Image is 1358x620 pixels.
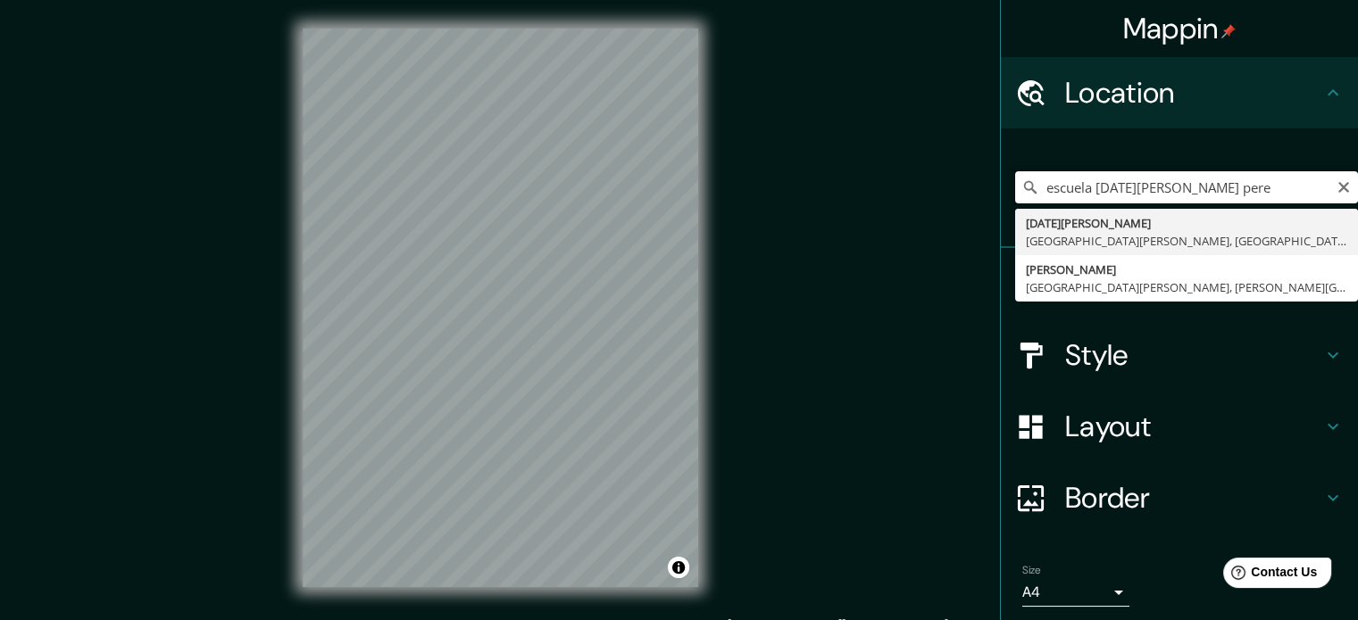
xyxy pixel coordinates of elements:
[1065,409,1322,444] h4: Layout
[1199,550,1338,600] iframe: Help widget launcher
[1221,24,1236,38] img: pin-icon.png
[1001,391,1358,462] div: Layout
[1065,337,1322,373] h4: Style
[1026,232,1347,250] div: [GEOGRAPHIC_DATA][PERSON_NAME], [GEOGRAPHIC_DATA][PERSON_NAME], [GEOGRAPHIC_DATA]
[1065,480,1322,516] h4: Border
[1065,75,1322,111] h4: Location
[303,29,698,587] canvas: Map
[1001,462,1358,533] div: Border
[1001,57,1358,128] div: Location
[1026,278,1347,296] div: [GEOGRAPHIC_DATA][PERSON_NAME], [PERSON_NAME][GEOGRAPHIC_DATA]
[1022,563,1041,578] label: Size
[1022,578,1129,607] div: A4
[1123,11,1237,46] h4: Mappin
[668,557,689,578] button: Toggle attribution
[1001,319,1358,391] div: Style
[1065,266,1322,302] h4: Pins
[1337,178,1351,194] button: Clear
[1015,171,1358,203] input: Pick your city or area
[1001,248,1358,319] div: Pins
[1026,260,1347,278] div: [PERSON_NAME]
[1026,214,1347,232] div: [DATE][PERSON_NAME]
